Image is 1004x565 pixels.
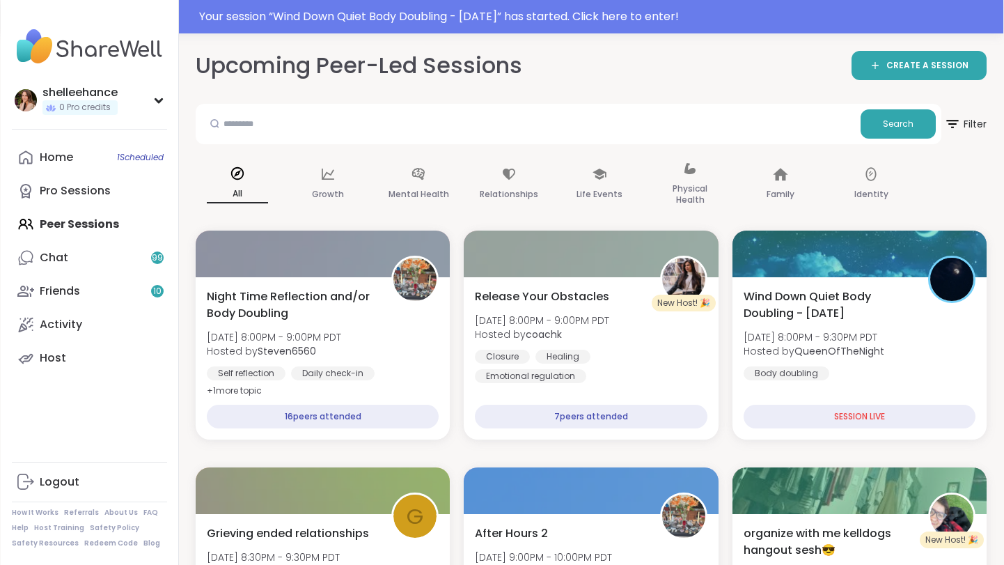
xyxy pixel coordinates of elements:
p: Physical Health [659,180,721,208]
img: Steven6560 [662,495,705,538]
span: [DATE] 8:30PM - 9:30PM PDT [207,550,340,564]
div: Healing [535,350,590,364]
p: Identity [854,186,888,203]
div: New Host! 🎉 [920,532,984,548]
div: 7 peers attended [475,405,707,428]
span: Night Time Reflection and/or Body Doubling [207,288,376,322]
div: Closure [475,350,530,364]
div: Daily check-in [291,366,375,380]
a: Safety Resources [12,539,79,548]
div: Logout [40,474,79,490]
a: Referrals [64,508,99,518]
div: Chat [40,250,68,265]
span: [DATE] 8:00PM - 9:00PM PDT [475,314,609,327]
div: SESSION LIVE [744,405,975,428]
a: Activity [12,308,167,341]
div: shelleehance [42,85,118,100]
b: Steven6560 [258,344,316,358]
div: Home [40,150,73,165]
span: g [407,500,423,533]
div: New Host! 🎉 [652,295,716,311]
a: Safety Policy [90,523,139,533]
span: [DATE] 8:00PM - 9:30PM PDT [744,330,884,344]
div: Your session “ Wind Down Quiet Body Doubling - [DATE] ” has started. Click here to enter! [199,8,995,25]
img: coachk [662,258,705,301]
span: Filter [944,107,987,141]
span: [DATE] 9:00PM - 10:00PM PDT [475,550,612,564]
img: shelleehance [15,89,37,111]
p: Relationships [480,186,538,203]
h2: Upcoming Peer-Led Sessions [196,50,522,82]
b: coachk [526,327,562,341]
p: Family [767,186,794,203]
a: Pro Sessions [12,174,167,208]
a: Friends10 [12,274,167,308]
img: Steven6560 [393,258,437,301]
span: Grieving ended relationships [207,525,369,542]
div: Pro Sessions [40,183,111,199]
p: Life Events [576,186,622,203]
span: 0 Pro credits [59,102,111,114]
img: ShareWell Nav Logo [12,22,167,71]
a: Home1Scheduled [12,141,167,174]
span: Hosted by [744,344,884,358]
a: About Us [104,508,138,518]
p: Growth [312,186,344,203]
span: Hosted by [475,327,609,341]
div: Friends [40,284,80,299]
span: 1 Scheduled [117,152,164,163]
span: organize with me kelldogs hangout sesh😎 [744,525,913,559]
a: Host Training [34,523,84,533]
div: Emotional regulation [475,369,586,383]
div: Host [40,350,66,366]
span: 99 [152,252,163,264]
span: CREATE A SESSION [886,60,968,72]
span: Search [883,118,913,130]
span: 10 [153,286,162,297]
a: Help [12,523,29,533]
div: Body doubling [744,366,829,380]
span: Wind Down Quiet Body Doubling - [DATE] [744,288,913,322]
a: Host [12,341,167,375]
button: Filter [944,104,987,144]
div: Self reflection [207,366,285,380]
div: 16 peers attended [207,405,439,428]
div: Activity [40,317,82,332]
p: Mental Health [389,186,449,203]
b: QueenOfTheNight [794,344,884,358]
img: Kelldog23 [930,495,973,538]
span: [DATE] 8:00PM - 9:00PM PDT [207,330,341,344]
a: Blog [143,539,160,548]
span: Release Your Obstacles [475,288,609,305]
p: All [207,185,268,203]
a: Redeem Code [84,539,138,548]
img: QueenOfTheNight [930,258,973,301]
a: Logout [12,465,167,499]
span: Hosted by [207,344,341,358]
a: How It Works [12,508,58,518]
a: FAQ [143,508,158,518]
button: Search [861,109,936,139]
a: CREATE A SESSION [852,51,987,80]
span: After Hours 2 [475,525,548,542]
a: Chat99 [12,241,167,274]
